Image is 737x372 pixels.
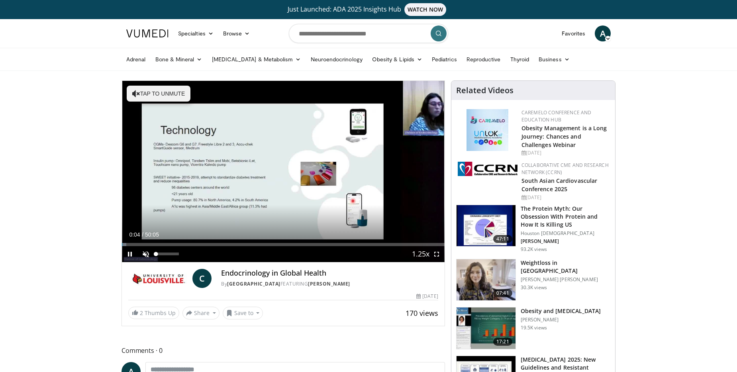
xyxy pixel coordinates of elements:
a: 47:11 The Protein Myth: Our Obsession With Protein and How It Is Killing US Houston [DEMOGRAPHIC_... [456,205,610,253]
img: 0df8ca06-75ef-4873-806f-abcb553c84b6.150x105_q85_crop-smart_upscale.jpg [457,307,516,349]
span: 50:05 [145,231,159,238]
a: [MEDICAL_DATA] & Metabolism [207,51,306,67]
p: 19.5K views [521,325,547,331]
button: Share [182,307,220,319]
a: CaReMeLO Conference and Education Hub [521,109,592,123]
img: a04ee3ba-8487-4636-b0fb-5e8d268f3737.png.150x105_q85_autocrop_double_scale_upscale_version-0.2.png [458,162,517,176]
a: 07:41 Weightloss in [GEOGRAPHIC_DATA] [PERSON_NAME] [PERSON_NAME] 30.3K views [456,259,610,301]
div: Progress Bar [122,243,445,246]
button: Save to [223,307,263,319]
div: Volume Level [156,253,178,255]
img: b7b8b05e-5021-418b-a89a-60a270e7cf82.150x105_q85_crop-smart_upscale.jpg [457,205,516,247]
button: Pause [122,246,138,262]
input: Search topics, interventions [289,24,448,43]
a: Reproductive [462,51,506,67]
a: Just Launched: ADA 2025 Insights HubWATCH NOW [127,3,610,16]
a: Thyroid [506,51,534,67]
div: By FEATURING [221,280,438,288]
p: Houston [DEMOGRAPHIC_DATA] [521,230,610,237]
p: 93.2K views [521,246,547,253]
span: / [142,231,143,238]
img: University of Louisville [128,269,189,288]
a: Business [534,51,574,67]
button: Fullscreen [429,246,445,262]
a: Bone & Mineral [151,51,207,67]
a: Specialties [173,25,218,41]
video-js: Video Player [122,81,445,262]
a: 17:21 Obesity and [MEDICAL_DATA] [PERSON_NAME] 19.5K views [456,307,610,349]
h3: Weightloss in [GEOGRAPHIC_DATA] [521,259,610,275]
a: Neuroendocrinology [306,51,367,67]
a: Obesity Management is a Long Journey: Chances and Challenges Webinar [521,124,607,149]
p: [PERSON_NAME] [521,317,601,323]
h3: Obesity and [MEDICAL_DATA] [521,307,601,315]
img: VuMedi Logo [126,29,169,37]
img: 45df64a9-a6de-482c-8a90-ada250f7980c.png.150x105_q85_autocrop_double_scale_upscale_version-0.2.jpg [467,109,508,151]
h4: Endocrinology in Global Health [221,269,438,278]
span: WATCH NOW [404,3,447,16]
a: Collaborative CME and Research Network (CCRN) [521,162,609,176]
a: Obesity & Lipids [367,51,427,67]
span: 2 [140,309,143,317]
a: [GEOGRAPHIC_DATA] [227,280,280,287]
a: South Asian Cardiovascular Conference 2025 [521,177,598,193]
p: [PERSON_NAME] [521,238,610,245]
p: 30.3K views [521,284,547,291]
button: Tap to unmute [127,86,190,102]
a: [PERSON_NAME] [308,280,350,287]
span: Comments 0 [122,345,445,356]
a: Browse [218,25,255,41]
p: [PERSON_NAME] [PERSON_NAME] [521,276,610,283]
h3: The Protein Myth: Our Obsession With Protein and How It Is Killing US [521,205,610,229]
span: 07:41 [493,289,512,297]
span: 17:21 [493,338,512,346]
span: 47:11 [493,235,512,243]
a: Pediatrics [427,51,462,67]
a: C [192,269,212,288]
a: 2 Thumbs Up [128,307,179,319]
button: Unmute [138,246,154,262]
span: 0:04 [129,231,140,238]
span: 170 views [406,308,438,318]
button: Playback Rate [413,246,429,262]
a: Favorites [557,25,590,41]
a: A [595,25,611,41]
a: Adrenal [122,51,151,67]
div: [DATE] [416,293,438,300]
div: [DATE] [521,194,609,201]
div: [DATE] [521,149,609,157]
img: 9983fed1-7565-45be-8934-aef1103ce6e2.150x105_q85_crop-smart_upscale.jpg [457,259,516,301]
h4: Related Videos [456,86,514,95]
